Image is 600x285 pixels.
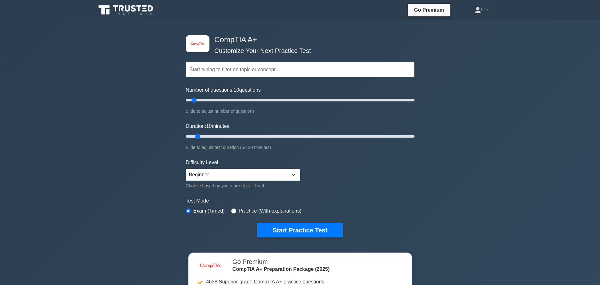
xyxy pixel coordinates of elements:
label: Duration: minutes [186,123,230,130]
label: Exam (Timed) [193,207,225,215]
div: Slide to adjust number of questions [186,107,414,115]
label: Practice (With explanations) [239,207,301,215]
label: Test Mode [186,197,414,205]
div: Choose based on your current skill level [186,182,300,190]
div: Slide to adjust test duration (5-120 minutes) [186,144,414,151]
h4: CompTIA A+ [212,35,384,44]
label: Difficulty Level [186,159,218,166]
span: 10 [234,87,239,93]
a: Ilr [460,3,504,16]
a: Go Premium [410,6,448,14]
input: Start typing to filter on topic or concept... [186,62,414,77]
button: Start Practice Test [257,223,342,237]
label: Number of questions: questions [186,86,261,94]
span: 10 [206,123,212,129]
